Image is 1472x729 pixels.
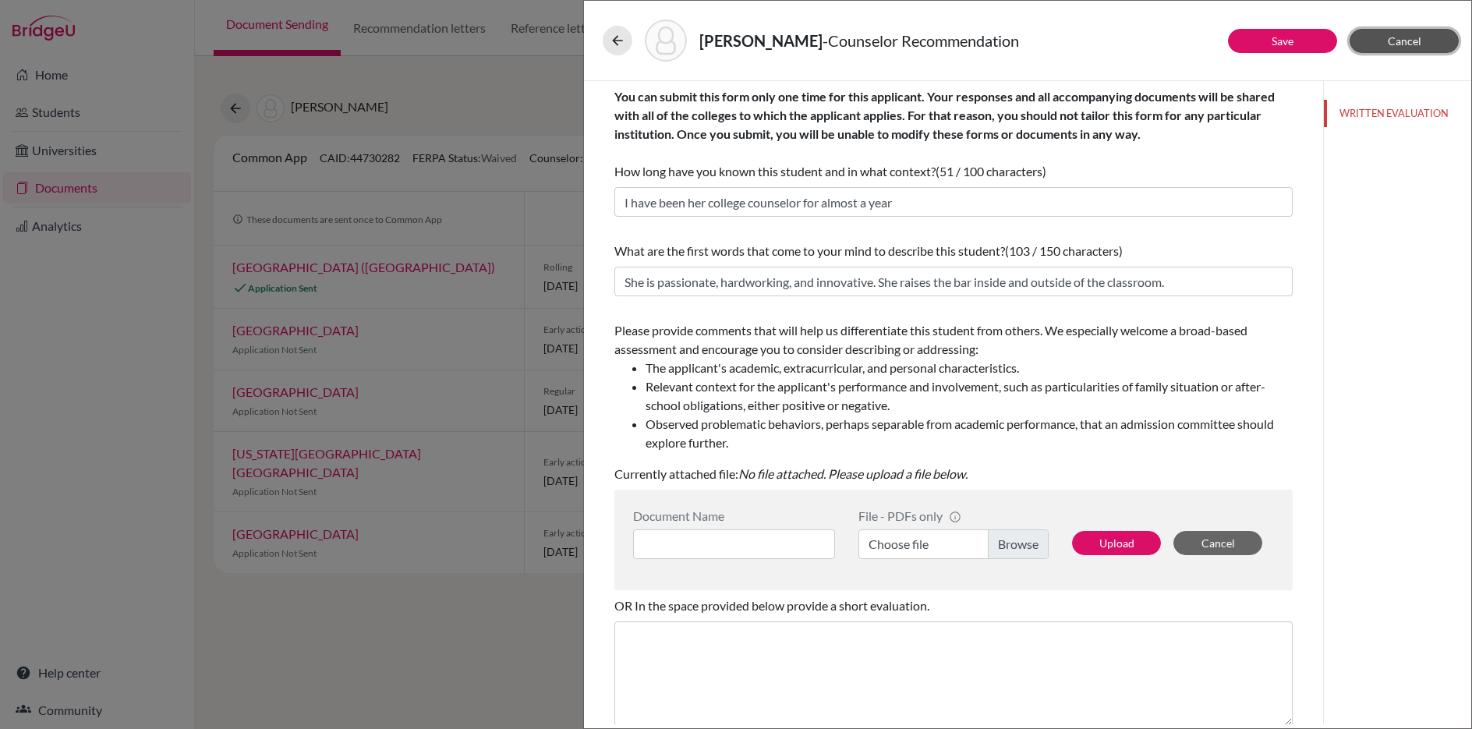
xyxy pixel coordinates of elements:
button: WRITTEN EVALUATION [1324,100,1471,127]
span: (103 / 150 characters) [1005,243,1123,258]
b: You can submit this form only one time for this applicant. Your responses and all accompanying do... [614,89,1275,141]
li: Relevant context for the applicant's performance and involvement, such as particularities of fami... [646,377,1293,415]
span: OR In the space provided below provide a short evaluation. [614,598,929,613]
i: No file attached. Please upload a file below. [738,466,968,481]
div: Document Name [633,508,835,523]
span: Please provide comments that will help us differentiate this student from others. We especially w... [614,323,1293,452]
span: How long have you known this student and in what context? [614,89,1275,179]
li: The applicant's academic, extracurricular, and personal characteristics. [646,359,1293,377]
button: Cancel [1173,531,1262,555]
div: Currently attached file: [614,315,1293,490]
span: - Counselor Recommendation [823,31,1019,50]
li: Observed problematic behaviors, perhaps separable from academic performance, that an admission co... [646,415,1293,452]
span: info [949,511,961,523]
strong: [PERSON_NAME] [699,31,823,50]
button: Upload [1072,531,1161,555]
label: Choose file [858,529,1049,559]
span: What are the first words that come to your mind to describe this student? [614,243,1005,258]
span: (51 / 100 characters) [936,164,1046,179]
div: File - PDFs only [858,508,1049,523]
